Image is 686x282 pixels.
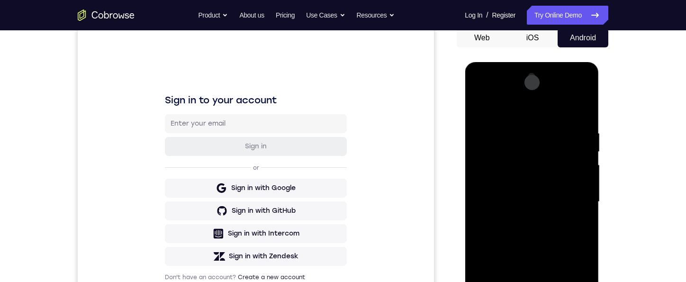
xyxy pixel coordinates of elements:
[160,246,227,252] a: Create a new account
[87,150,269,169] button: Sign in with Google
[507,28,558,47] button: iOS
[87,65,269,78] h1: Sign in to your account
[93,91,263,100] input: Enter your email
[486,9,488,21] span: /
[173,136,183,143] p: or
[87,245,269,253] p: Don't have an account?
[306,6,345,25] button: Use Cases
[558,28,608,47] button: Android
[153,155,218,164] div: Sign in with Google
[87,173,269,192] button: Sign in with GitHub
[150,200,222,210] div: Sign in with Intercom
[87,218,269,237] button: Sign in with Zendesk
[87,196,269,215] button: Sign in with Intercom
[527,6,608,25] a: Try Online Demo
[154,178,218,187] div: Sign in with GitHub
[151,223,221,233] div: Sign in with Zendesk
[239,6,264,25] a: About us
[465,6,482,25] a: Log In
[276,6,295,25] a: Pricing
[457,28,507,47] button: Web
[199,6,228,25] button: Product
[492,6,515,25] a: Register
[78,9,135,21] a: Go to the home page
[357,6,395,25] button: Resources
[87,109,269,127] button: Sign in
